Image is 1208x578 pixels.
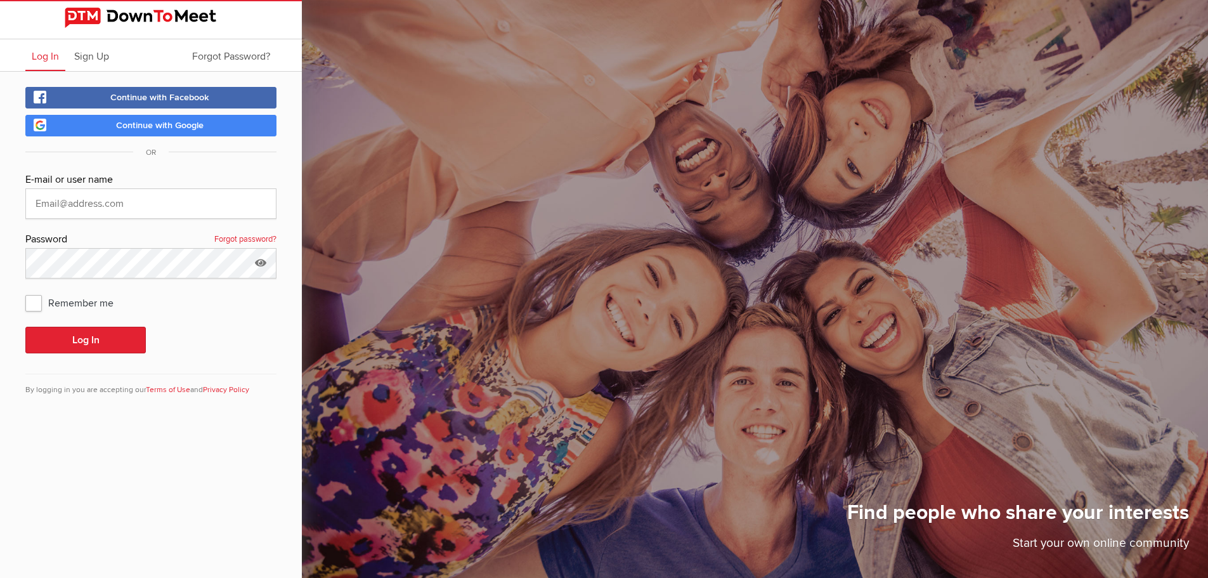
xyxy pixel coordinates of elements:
a: Continue with Facebook [25,87,276,108]
h1: Find people who share your interests [847,500,1189,534]
a: Sign Up [68,39,115,71]
span: Remember me [25,291,126,314]
button: Log In [25,327,146,353]
span: OR [133,148,169,157]
span: Log In [32,50,59,63]
div: By logging in you are accepting our and [25,374,276,396]
a: Privacy Policy [203,385,249,395]
p: Start your own online community [847,534,1189,559]
a: Continue with Google [25,115,276,136]
img: DownToMeet [65,8,237,28]
div: E-mail or user name [25,172,276,188]
span: Continue with Facebook [110,92,209,103]
a: Forgot Password? [186,39,276,71]
a: Forgot password? [214,232,276,248]
input: Email@address.com [25,188,276,219]
a: Log In [25,39,65,71]
a: Terms of Use [146,385,190,395]
span: Continue with Google [116,120,204,131]
span: Forgot Password? [192,50,270,63]
span: Sign Up [74,50,109,63]
div: Password [25,232,276,248]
